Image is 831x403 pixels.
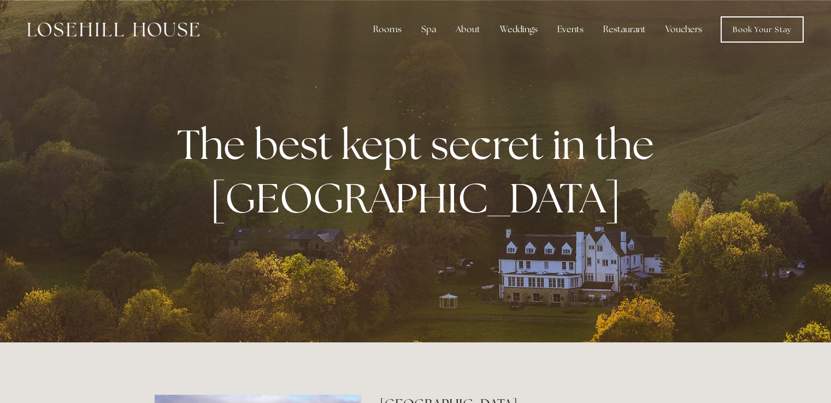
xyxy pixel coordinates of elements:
div: Weddings [491,19,546,40]
strong: The best kept secret in the [GEOGRAPHIC_DATA] [177,117,663,224]
div: About [447,19,489,40]
div: Rooms [364,19,410,40]
a: Vouchers [657,19,711,40]
a: Book Your Stay [721,16,804,43]
div: Restaurant [594,19,655,40]
div: Events [549,19,592,40]
img: Losehill House [27,22,199,37]
div: Spa [412,19,445,40]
